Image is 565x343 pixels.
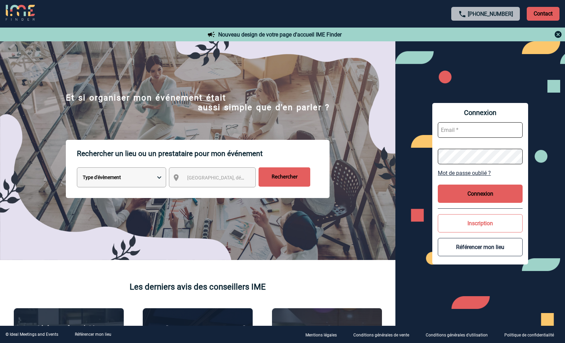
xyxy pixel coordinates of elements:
a: Conditions générales de vente [348,331,420,338]
a: Conditions générales d'utilisation [420,331,499,338]
p: Conditions générales d'utilisation [426,333,488,337]
a: Mot de passe oublié ? [438,170,523,176]
input: Email * [438,122,523,138]
a: Politique de confidentialité [499,331,565,338]
a: Référencer mon lieu [75,332,111,337]
p: Contact [527,7,559,21]
button: Référencer mon lieu [438,238,523,256]
p: The [GEOGRAPHIC_DATA] [150,325,245,335]
div: © Ideal Meetings and Events [6,332,58,337]
button: Connexion [438,185,523,203]
p: Politique de confidentialité [504,333,554,337]
span: Connexion [438,108,523,117]
button: Inscription [438,214,523,232]
a: [PHONE_NUMBER] [468,11,513,17]
p: Rechercher un lieu ou un prestataire pour mon événement [77,140,330,167]
p: Mentions légales [305,333,337,337]
span: [GEOGRAPHIC_DATA], département, région... [187,175,283,180]
a: Mentions légales [300,331,348,338]
p: Conditions générales de vente [353,333,409,337]
img: call-24-px.png [458,10,466,18]
input: Rechercher [259,167,310,187]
